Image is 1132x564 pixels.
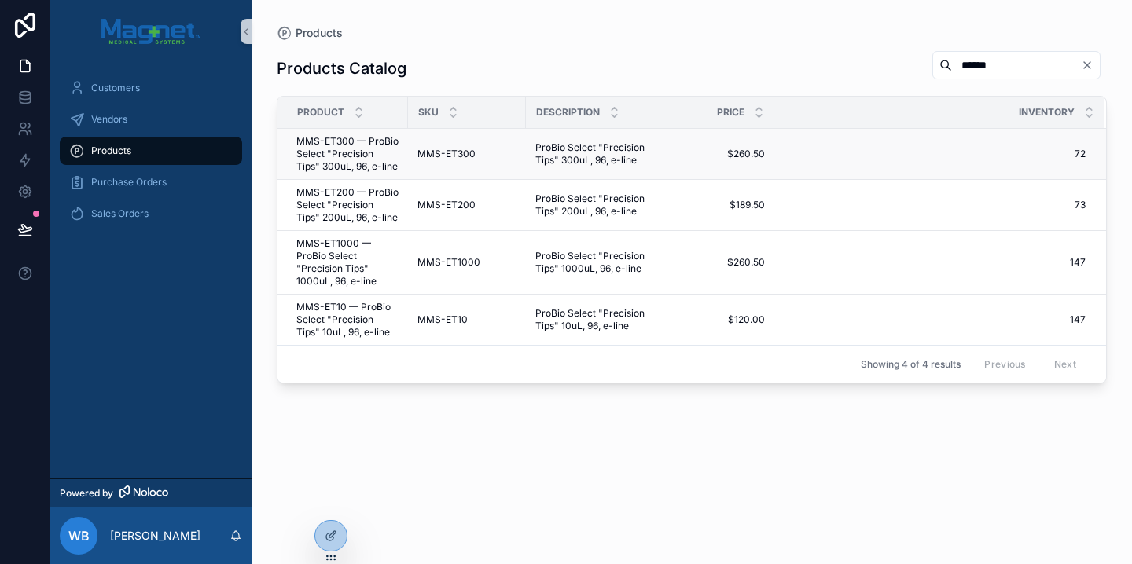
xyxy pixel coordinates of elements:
a: Customers [60,74,242,102]
a: Vendors [60,105,242,134]
span: Inventory [1019,106,1075,119]
a: MMS-ET10 [417,313,516,326]
a: $120.00 [666,313,765,326]
a: MMS-ET300 — ProBio Select "Precision Tips" 300uL, 96, e-line [296,135,399,173]
span: Product [297,106,344,119]
span: WB [68,526,90,545]
span: Products [91,145,131,157]
img: App logo [101,19,201,44]
a: Sales Orders [60,200,242,228]
a: MMS-ET200 — ProBio Select "Precision Tips" 200uL, 96, e-line [296,186,399,224]
a: 73 [775,199,1086,211]
span: Showing 4 of 4 results [861,358,961,371]
h1: Products Catalog [277,57,406,79]
button: Clear [1081,59,1100,71]
a: Products [60,137,242,165]
span: Customers [91,82,140,94]
a: MMS-ET1000 — ProBio Select "Precision Tips" 1000uL, 96, e-line [296,237,399,287]
span: Description [536,106,600,119]
a: MMS-ET1000 [417,256,516,269]
span: Vendors [91,113,127,126]
span: Price [717,106,744,119]
a: ProBio Select "Precision Tips" 300uL, 96, e-line [535,141,647,167]
p: [PERSON_NAME] [110,528,200,544]
span: Powered by [60,487,113,500]
a: Purchase Orders [60,168,242,196]
a: MMS-ET10 — ProBio Select "Precision Tips" 10uL, 96, e-line [296,301,399,339]
a: $260.50 [666,256,765,269]
span: MMS-ET10 [417,313,468,326]
span: Products [296,25,343,41]
a: ProBio Select "Precision Tips" 200uL, 96, e-line [535,192,647,218]
a: ProBio Select "Precision Tips" 10uL, 96, e-line [535,307,647,332]
a: Powered by [50,478,252,507]
span: Sales Orders [91,207,149,220]
a: ProBio Select "Precision Tips" 1000uL, 96, e-line [535,250,647,275]
span: Purchase Orders [91,176,167,189]
span: SKU [418,106,439,119]
span: MMS-ET300 [417,148,476,160]
div: scrollable content [50,63,252,248]
span: MMS-ET200 [417,199,476,211]
a: 147 [775,256,1086,269]
a: MMS-ET300 [417,148,516,160]
a: $260.50 [666,148,765,160]
a: 72 [775,148,1086,160]
span: MMS-ET1000 [417,256,480,269]
a: 147 [775,313,1086,326]
a: Products [277,25,343,41]
a: MMS-ET200 [417,199,516,211]
a: $189.50 [666,199,765,211]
